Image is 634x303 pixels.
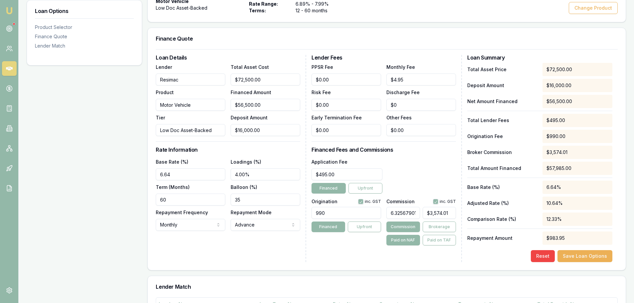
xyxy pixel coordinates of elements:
div: $3,574.01 [542,146,612,159]
div: 12.33% [542,213,612,226]
p: Repayment Amount [467,235,537,241]
p: Adjusted Rate (%) [467,200,537,207]
label: Tier [156,115,165,120]
p: Origination Fee [467,133,537,140]
span: Terms: [249,7,292,14]
label: Commission [386,199,415,204]
label: Repayment Mode [231,210,272,215]
label: Total Asset Cost [231,64,269,70]
label: Base Rate (%) [156,159,188,165]
div: $495.00 [542,114,612,127]
input: $ [312,99,381,111]
input: % [231,168,300,180]
div: $990.00 [542,130,612,143]
input: $ [231,74,300,85]
div: $16,000.00 [542,79,612,92]
button: Upfront [348,222,381,232]
label: Term (Months) [156,184,190,190]
label: Discharge Fee [386,89,420,95]
p: Base Rate (%) [467,184,537,191]
p: Total Asset Price [467,66,537,73]
input: $ [386,99,456,111]
div: $983.95 [542,231,612,245]
input: % [386,207,420,219]
button: Financed [312,222,345,232]
button: Paid on NAF [386,235,420,245]
label: Deposit Amount [231,115,268,120]
h3: Loan Details [156,55,300,60]
p: Total Amount Financed [467,165,537,172]
button: Save Loan Options [557,250,612,262]
p: Comparison Rate (%) [467,216,537,223]
button: Commission [386,222,420,232]
input: $ [231,99,300,111]
span: 12 - 60 months [296,7,339,14]
h3: Loan Options [35,8,134,14]
span: Low Doc Asset-Backed [156,5,207,11]
input: % [156,168,225,180]
input: $ [312,168,382,180]
label: Application Fee [312,159,347,165]
label: Product [156,89,174,95]
label: Monthly Fee [386,64,415,70]
label: Balloon (%) [231,184,257,190]
button: Reset [531,250,555,262]
button: Financed [312,183,345,194]
h3: Finance Quote [156,36,618,41]
h3: Rate Information [156,147,300,152]
p: Total Lender Fees [467,117,537,124]
label: Financed Amount [231,89,271,95]
p: Deposit Amount [467,82,537,89]
div: inc. GST [358,199,381,204]
button: Paid on TAF [423,235,456,245]
input: % [231,194,300,206]
input: $ [312,124,381,136]
button: Brokerage [423,222,456,232]
div: $56,500.00 [542,95,612,108]
input: $ [386,124,456,136]
label: Other Fees [386,115,412,120]
p: Net Amount Financed [467,98,537,105]
div: inc. GST [433,199,456,204]
p: Broker Commission [467,149,537,156]
label: PPSR Fee [312,64,333,70]
label: Early Termination Fee [312,115,362,120]
label: Loadings (%) [231,159,261,165]
label: Origination [312,199,337,204]
h3: Lender Match [156,284,618,289]
button: Upfront [348,183,382,194]
input: $ [231,124,300,136]
img: emu-icon-u.png [5,7,13,15]
div: 6.64% [542,181,612,194]
label: Lender [156,64,172,70]
span: 6.89% - 7.99% [296,1,339,7]
div: Finance Quote [35,33,134,40]
label: Risk Fee [312,89,331,95]
h3: Lender Fees [312,55,456,60]
label: Repayment Frequency [156,210,208,215]
span: Rate Range: [249,1,292,7]
button: Change Product [569,2,618,14]
input: $ [386,74,456,85]
div: 10.64% [542,197,612,210]
h3: Loan Summary [467,55,612,60]
input: $ [312,74,381,85]
div: Lender Match [35,43,134,49]
div: $72,500.00 [542,63,612,76]
div: Product Selector [35,24,134,31]
div: $57,985.00 [542,162,612,175]
h3: Financed Fees and Commissions [312,147,456,152]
